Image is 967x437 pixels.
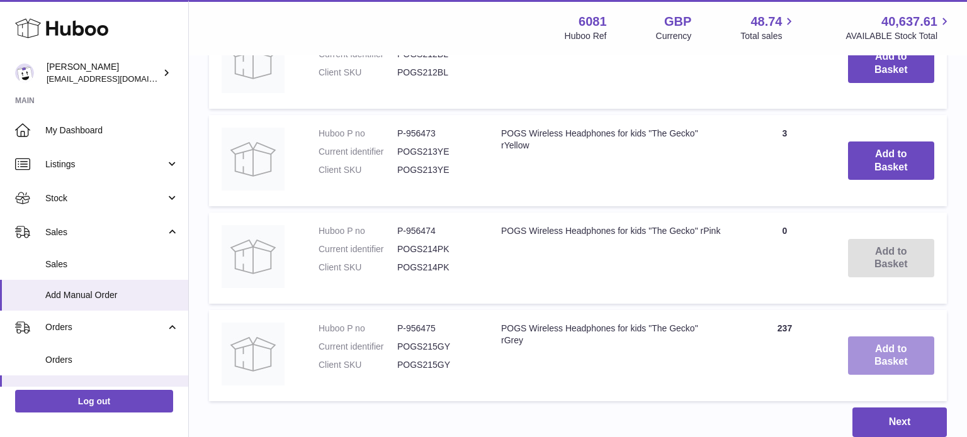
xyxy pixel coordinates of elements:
dd: P-956473 [397,128,476,140]
span: 40,637.61 [881,13,937,30]
img: POGS Wireless Headphones for kids "The Gecko" rPink [222,225,285,288]
dd: POGS214PK [397,262,476,274]
span: AVAILABLE Stock Total [845,30,952,42]
span: [EMAIL_ADDRESS][DOMAIN_NAME] [47,74,185,84]
dd: P-956475 [397,323,476,335]
span: My Dashboard [45,124,179,136]
dd: POGS215GY [397,359,476,371]
strong: GBP [664,13,691,30]
a: 48.74 Total sales [740,13,796,42]
a: 40,637.61 AVAILABLE Stock Total [845,13,952,42]
span: Add Manual Order [45,289,179,301]
td: POGS Wireless Headphones for kids "The Gecko" rBlue [489,18,735,109]
span: Stock [45,192,166,204]
span: Orders [45,321,166,333]
img: POGS Wireless Headphones for kids "The Gecko" rYellow [222,128,285,191]
button: Add to Basket [848,44,935,83]
img: hello@pogsheadphones.com [15,64,34,82]
span: Sales [45,226,166,238]
strong: 6081 [579,13,607,30]
span: Sales [45,258,179,270]
dt: Huboo P no [319,323,397,335]
dt: Huboo P no [319,225,397,237]
dt: Current identifier [319,243,397,255]
span: 48.74 [750,13,782,30]
dt: Client SKU [319,359,397,371]
dd: POGS214PK [397,243,476,255]
dd: P-956474 [397,225,476,237]
button: Add to Basket [848,336,935,375]
div: [PERSON_NAME] [47,61,160,85]
span: Add Manual Order [45,385,179,397]
button: Next [852,407,947,437]
td: 237 [735,310,835,401]
button: Add to Basket [848,141,935,180]
dd: POGS212BL [397,67,476,79]
dt: Client SKU [319,262,397,274]
dd: POGS215GY [397,341,476,353]
dt: Current identifier [319,146,397,158]
td: POGS Wireless Headphones for kids "The Gecko" rYellow [489,115,735,206]
a: Log out [15,390,173,412]
dd: POGS213YE [397,164,476,176]
div: Currency [656,30,692,42]
span: Orders [45,354,179,366]
img: POGS Wireless Headphones for kids "The Gecko" rGrey [222,323,285,385]
span: Listings [45,158,166,170]
td: 38 [735,18,835,109]
img: POGS Wireless Headphones for kids "The Gecko" rBlue [222,30,285,93]
dd: POGS213YE [397,146,476,158]
dt: Client SKU [319,164,397,176]
td: POGS Wireless Headphones for kids "The Gecko" rPink [489,213,735,304]
td: 3 [735,115,835,206]
div: Huboo Ref [565,30,607,42]
td: POGS Wireless Headphones for kids "The Gecko" rGrey [489,310,735,401]
span: Total sales [740,30,796,42]
dt: Client SKU [319,67,397,79]
dt: Huboo P no [319,128,397,140]
dt: Current identifier [319,341,397,353]
td: 0 [735,213,835,304]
